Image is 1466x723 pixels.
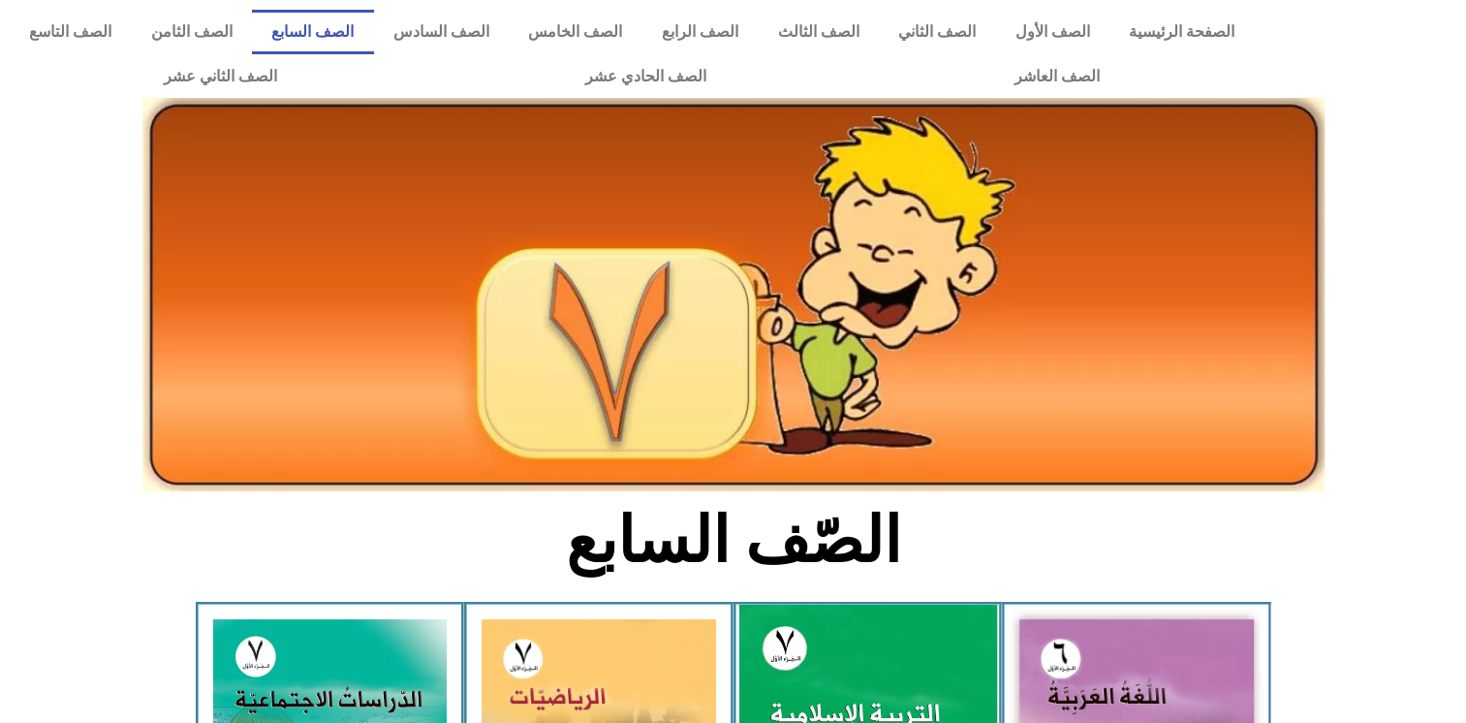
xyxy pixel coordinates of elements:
a: الصف الحادي عشر [431,54,860,99]
a: الصفحة الرئيسية [1109,10,1255,54]
a: الصف السادس [374,10,510,54]
a: الصف السابع [252,10,374,54]
a: الصف الأول [995,10,1109,54]
a: الصف التاسع [10,10,132,54]
a: الصف العاشر [860,54,1254,99]
a: الصف الثاني عشر [10,54,431,99]
a: الصف الثامن [132,10,253,54]
a: الصف الثالث [758,10,879,54]
h2: الصّف السابع [413,503,1053,579]
a: الصف الرابع [642,10,759,54]
a: الصف الثاني [879,10,996,54]
a: الصف الخامس [509,10,642,54]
